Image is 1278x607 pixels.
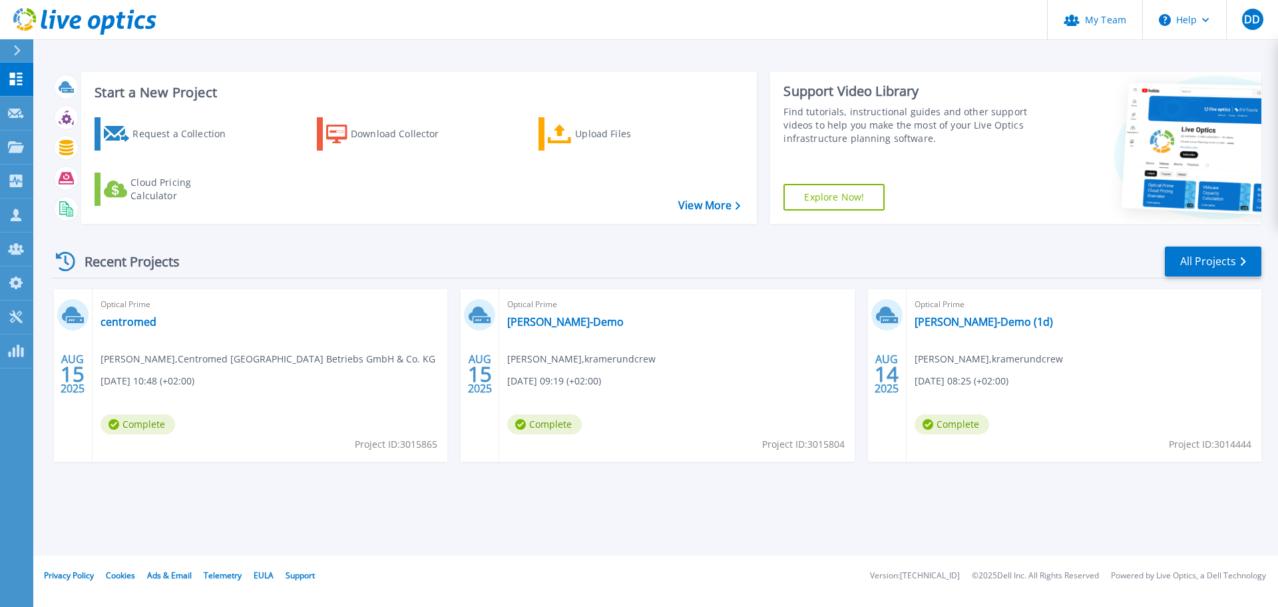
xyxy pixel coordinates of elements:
[106,570,135,581] a: Cookies
[317,117,465,151] a: Download Collector
[468,368,492,380] span: 15
[51,245,198,278] div: Recent Projects
[204,570,242,581] a: Telemetry
[1169,437,1251,452] span: Project ID: 3014444
[870,572,960,580] li: Version: [TECHNICAL_ID]
[915,297,1253,312] span: Optical Prime
[467,350,493,398] div: AUG 2025
[95,117,243,151] a: Request a Collection
[101,297,439,312] span: Optical Prime
[507,315,624,328] a: [PERSON_NAME]-Demo
[95,173,243,206] a: Cloud Pricing Calculator
[44,570,94,581] a: Privacy Policy
[538,117,687,151] a: Upload Files
[101,414,175,434] span: Complete
[254,570,274,581] a: EULA
[101,374,194,388] span: [DATE] 10:48 (+02:00)
[972,572,1099,580] li: © 2025 Dell Inc. All Rights Reserved
[507,374,601,388] span: [DATE] 09:19 (+02:00)
[507,297,846,312] span: Optical Prime
[678,199,740,212] a: View More
[507,414,582,434] span: Complete
[101,352,435,366] span: [PERSON_NAME] , Centromed [GEOGRAPHIC_DATA] Betriebs GmbH & Co. KG
[783,105,1034,145] div: Find tutorials, instructional guides and other support videos to help you make the most of your L...
[762,437,845,452] span: Project ID: 3015804
[875,368,899,380] span: 14
[61,368,85,380] span: 15
[1111,572,1266,580] li: Powered by Live Optics, a Dell Technology
[286,570,315,581] a: Support
[575,121,682,147] div: Upload Files
[783,83,1034,100] div: Support Video Library
[355,437,437,452] span: Project ID: 3015865
[1165,247,1261,277] a: All Projects
[351,121,457,147] div: Download Collector
[915,414,989,434] span: Complete
[130,176,237,203] div: Cloud Pricing Calculator
[915,374,1008,388] span: [DATE] 08:25 (+02:00)
[95,85,740,100] h3: Start a New Project
[915,315,1053,328] a: [PERSON_NAME]-Demo (1d)
[915,352,1063,366] span: [PERSON_NAME] , kramerundcrew
[507,352,656,366] span: [PERSON_NAME] , kramerundcrew
[132,121,239,147] div: Request a Collection
[874,350,899,398] div: AUG 2025
[783,184,885,211] a: Explore Now!
[60,350,85,398] div: AUG 2025
[147,570,192,581] a: Ads & Email
[101,315,156,328] a: centromed
[1244,14,1260,25] span: DD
